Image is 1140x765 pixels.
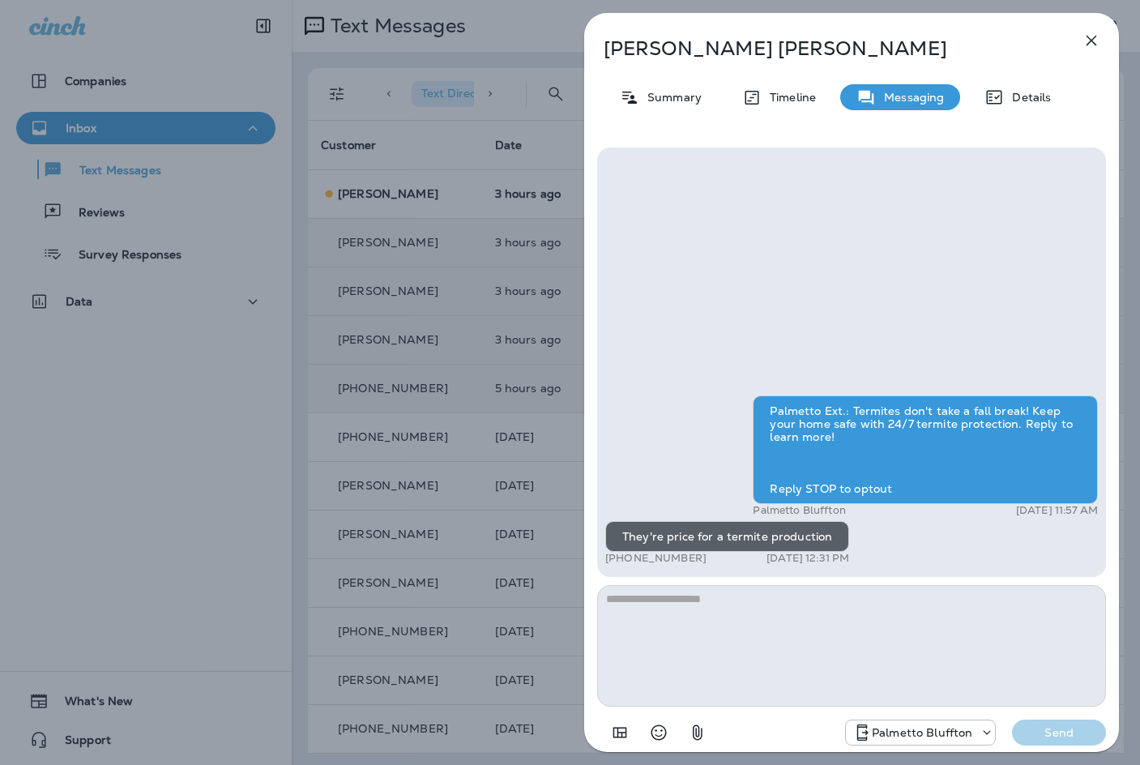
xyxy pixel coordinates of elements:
[605,521,849,552] div: They're price for a termite production
[604,37,1046,60] p: [PERSON_NAME] [PERSON_NAME]
[762,91,816,104] p: Timeline
[604,716,636,749] button: Add in a premade template
[766,552,849,565] p: [DATE] 12:31 PM
[643,716,675,749] button: Select an emoji
[1016,504,1098,517] p: [DATE] 11:57 AM
[876,91,944,104] p: Messaging
[872,726,972,739] p: Palmetto Bluffton
[605,552,707,565] p: [PHONE_NUMBER]
[753,504,845,517] p: Palmetto Bluffton
[639,91,702,104] p: Summary
[846,723,995,742] div: +1 (843) 604-3631
[1004,91,1051,104] p: Details
[753,395,1098,504] div: Palmetto Ext.: Termites don't take a fall break! Keep your home safe with 24/7 termite protection...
